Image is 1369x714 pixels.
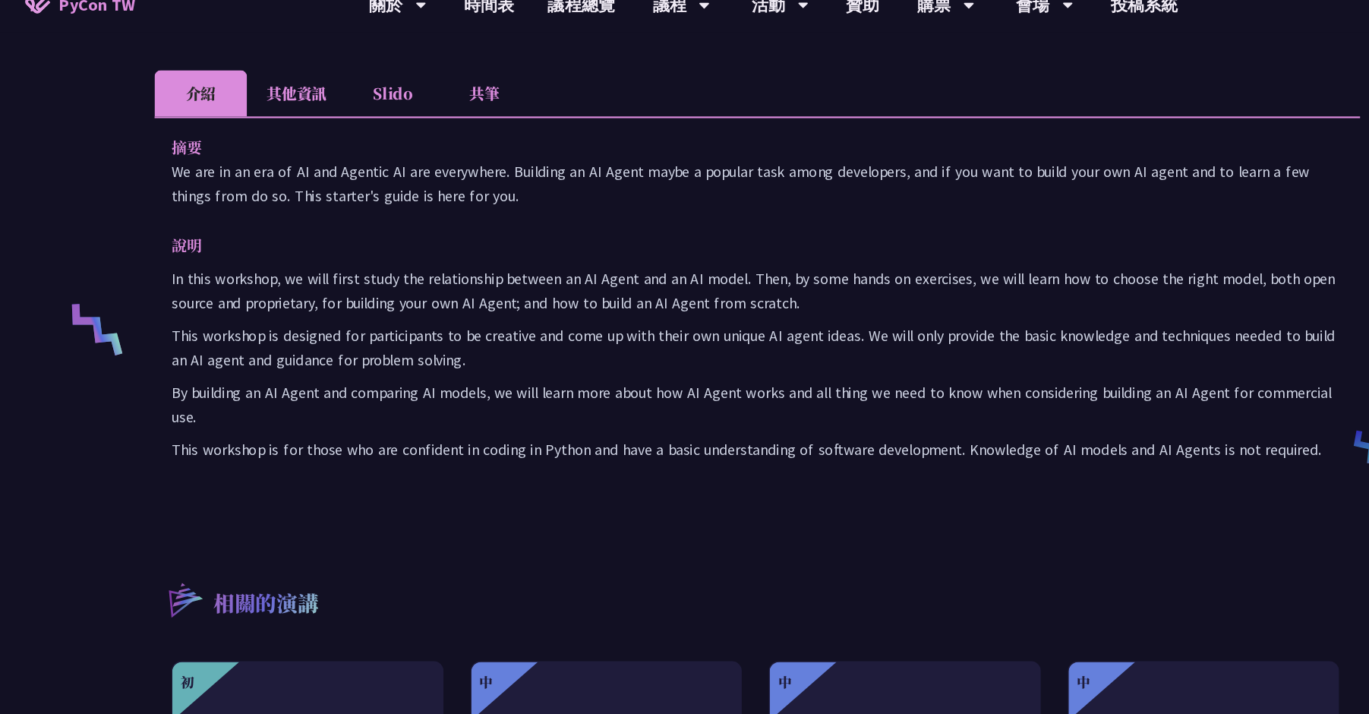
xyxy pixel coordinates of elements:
[155,415,1214,438] p: This workshop is for those who are confident in coding in Python and have a basic understanding o...
[155,231,1184,253] p: 說明
[193,551,288,582] p: 相關的演講
[140,84,223,125] li: 介紹
[223,84,313,125] li: 其他資訊
[703,627,715,646] div: 中
[313,84,396,125] li: Slido
[396,84,480,125] li: 共筆
[163,627,175,646] div: 初
[130,525,203,599] img: r3.8d01567.svg
[1276,19,1292,30] img: Locale Icon
[8,5,137,43] a: PyCon TW
[23,17,46,32] img: Home icon of PyCon TW 2025
[155,164,1214,208] p: We are in an era of AI and Agentic AI are everywhere. Building an AI Agent maybe a popular task a...
[155,364,1214,408] p: By building an AI Agent and comparing AI models, we will learn more about how AI Agent works and ...
[973,627,986,646] div: 中
[155,312,1214,356] p: This workshop is designed for participants to be creative and come up with their own unique AI ag...
[53,13,122,36] span: PyCon TW
[434,627,446,646] div: 中
[155,142,1184,164] p: 摘要
[155,261,1214,305] p: In this workshop, we will first study the relationship between an AI Agent and an AI model. Then,...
